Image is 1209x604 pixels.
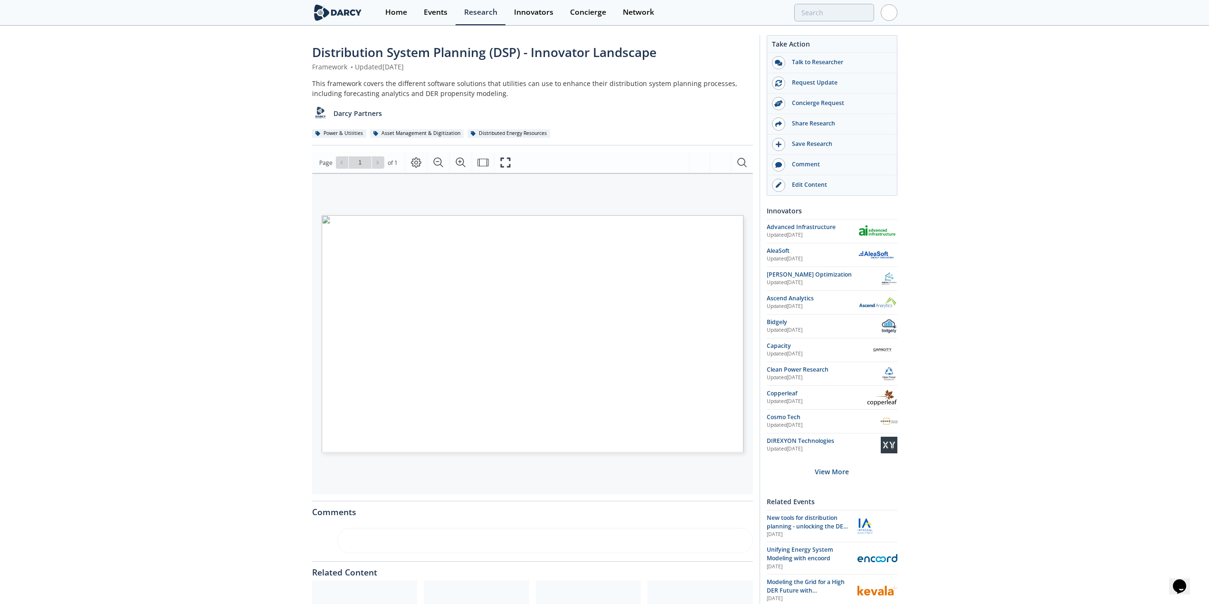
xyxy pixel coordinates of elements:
[767,270,897,287] a: [PERSON_NAME] Optimization Updated[DATE] Anderson Optimization
[866,389,897,406] img: Copperleaf
[767,578,845,604] span: Modeling the Grid for a High DER Future with [PERSON_NAME] & TECO
[767,39,897,53] div: Take Action
[767,223,857,231] div: Advanced Infrastructure
[767,326,881,334] div: Updated [DATE]
[857,250,897,259] img: AleaSoft
[857,225,897,237] img: Advanced Infrastructure
[881,270,897,287] img: Anderson Optimization
[514,9,553,16] div: Innovators
[767,175,897,195] a: Edit Content
[767,365,881,374] div: Clean Power Research
[785,58,892,67] div: Talk to Researcher
[785,78,892,87] div: Request Update
[785,99,892,107] div: Concierge Request
[767,318,897,335] a: Bidgely Updated[DATE] Bidgely
[767,350,868,358] div: Updated [DATE]
[881,437,897,453] img: DIREXYON Technologies
[881,4,897,21] img: Profile
[767,514,848,539] span: New tools for distribution planning - unlocking the DER crystal ball
[767,374,881,382] div: Updated [DATE]
[857,296,897,309] img: Ascend Analytics
[767,422,881,429] div: Updated [DATE]
[349,62,355,71] span: •
[881,413,897,430] img: Cosmo Tech
[767,514,897,539] a: New tools for distribution planning - unlocking the DER crystal ball [DATE] Integral Analytics
[857,518,873,534] img: Integral Analytics
[767,342,868,350] div: Capacity
[767,413,881,422] div: Cosmo Tech
[767,365,897,382] a: Clean Power Research Updated[DATE] Clean Power Research
[767,493,897,510] div: Related Events
[767,247,897,263] a: AleaSoft Updated[DATE] AleaSoft
[467,129,551,138] div: Distributed Energy Resources
[424,9,447,16] div: Events
[767,247,857,255] div: AleaSoft
[785,181,892,189] div: Edit Content
[881,318,897,335] img: Bidgely
[312,129,367,138] div: Power & Utilities
[570,9,606,16] div: Concierge
[767,546,833,562] span: Unifying Energy System Modeling with encoord
[867,342,897,358] img: Capacity
[767,255,857,263] div: Updated [DATE]
[767,437,897,453] a: DIREXYON Technologies Updated[DATE] DIREXYON Technologies
[767,546,897,571] a: Unifying Energy System Modeling with encoord [DATE] encoord
[767,531,851,538] div: [DATE]
[767,445,881,453] div: Updated [DATE]
[767,578,897,603] a: Modeling the Grid for a High DER Future with [PERSON_NAME] & TECO [DATE] Kevala
[370,129,464,138] div: Asset Management & Digitization
[767,279,881,287] div: Updated [DATE]
[767,294,857,303] div: Ascend Analytics
[785,119,892,128] div: Share Research
[767,342,897,358] a: Capacity Updated[DATE] Capacity
[312,44,657,61] span: Distribution System Planning (DSP) - Innovator Landscape
[767,457,897,487] div: View More
[312,562,753,577] div: Related Content
[767,294,897,311] a: Ascend Analytics Updated[DATE] Ascend Analytics
[767,398,866,405] div: Updated [DATE]
[857,585,897,595] img: Kevala
[785,160,892,169] div: Comment
[1169,566,1199,594] iframe: chat widget
[464,9,497,16] div: Research
[794,4,874,21] input: Advanced Search
[385,9,407,16] div: Home
[767,303,857,310] div: Updated [DATE]
[312,501,753,517] div: Comments
[767,563,851,571] div: [DATE]
[767,389,897,406] a: Copperleaf Updated[DATE] Copperleaf
[767,318,881,326] div: Bidgely
[312,62,753,72] div: Framework Updated [DATE]
[623,9,654,16] div: Network
[881,365,897,382] img: Clean Power Research
[767,413,897,430] a: Cosmo Tech Updated[DATE] Cosmo Tech
[312,4,364,21] img: logo-wide.svg
[767,223,897,240] a: Advanced Infrastructure Updated[DATE] Advanced Infrastructure
[767,389,866,398] div: Copperleaf
[857,554,897,562] img: encoord
[785,140,892,148] div: Save Research
[333,108,382,118] p: Darcy Partners
[767,202,897,219] div: Innovators
[767,595,851,603] div: [DATE]
[767,270,881,279] div: [PERSON_NAME] Optimization
[312,531,331,551] img: b3d62beb-8de6-4690-945f-28a26d67f849
[767,437,881,445] div: DIREXYON Technologies
[312,78,753,98] div: This framework covers the different software solutions that utilities can use to enhance their di...
[767,231,857,239] div: Updated [DATE]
